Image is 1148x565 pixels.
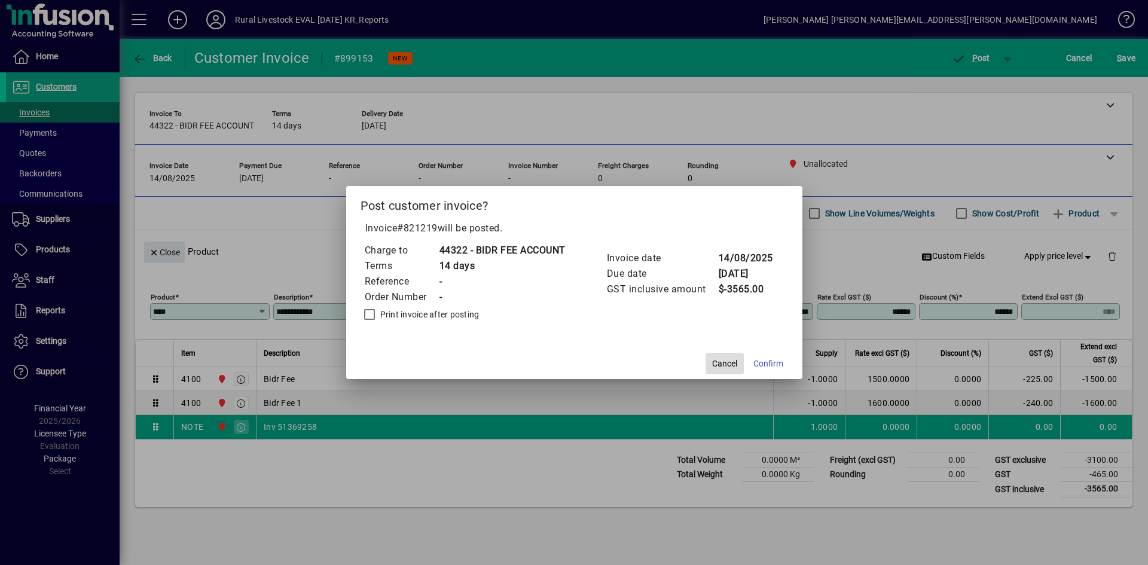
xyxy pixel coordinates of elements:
button: Confirm [749,353,788,374]
td: Invoice date [606,251,718,266]
span: Cancel [712,358,737,370]
td: Terms [364,258,439,274]
span: #821219 [397,222,438,234]
button: Cancel [706,353,744,374]
h2: Post customer invoice? [346,186,802,221]
td: 44322 - BIDR FEE ACCOUNT [439,243,566,258]
td: 14/08/2025 [718,251,773,266]
td: $-3565.00 [718,282,773,297]
td: Order Number [364,289,439,305]
td: [DATE] [718,266,773,282]
td: - [439,274,566,289]
td: - [439,289,566,305]
label: Print invoice after posting [378,309,480,320]
p: Invoice will be posted . [361,221,788,236]
td: GST inclusive amount [606,282,718,297]
td: Reference [364,274,439,289]
td: 14 days [439,258,566,274]
td: Charge to [364,243,439,258]
td: Due date [606,266,718,282]
span: Confirm [753,358,783,370]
